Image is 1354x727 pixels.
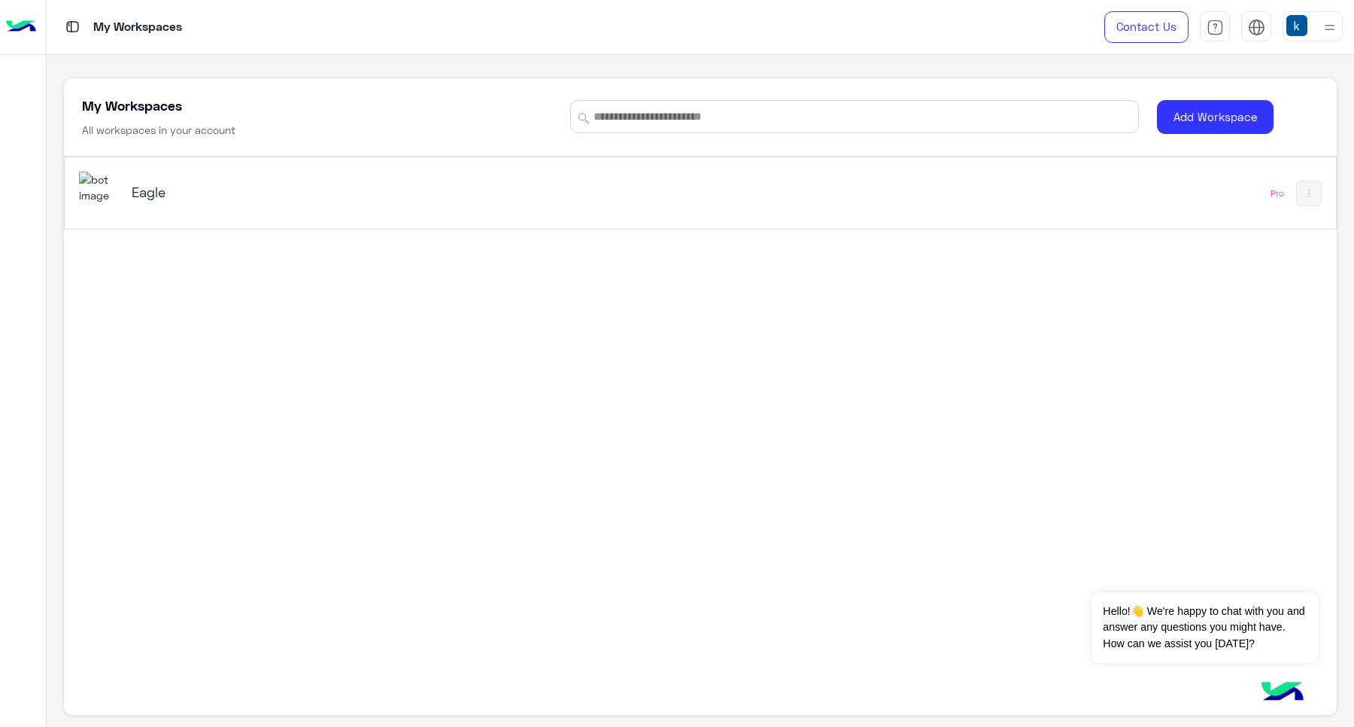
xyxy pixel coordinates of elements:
img: profile [1320,18,1339,37]
p: My Workspaces [93,17,182,38]
h6: All workspaces in your account [82,123,235,138]
span: Hello!👋 We're happy to chat with you and answer any questions you might have. How can we assist y... [1091,592,1318,663]
img: tab [1248,19,1265,36]
div: Pro [1271,187,1284,199]
img: tab [63,17,82,36]
button: Add Workspace [1157,100,1274,134]
img: Logo [6,11,36,43]
a: Contact Us [1104,11,1189,43]
img: tab [1207,19,1224,36]
h5: Eagle [132,183,579,201]
h5: My Workspaces [82,96,182,114]
img: userImage [1286,15,1307,36]
a: tab [1200,11,1230,43]
img: 713415422032625 [79,172,120,204]
img: hulul-logo.png [1256,667,1309,719]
